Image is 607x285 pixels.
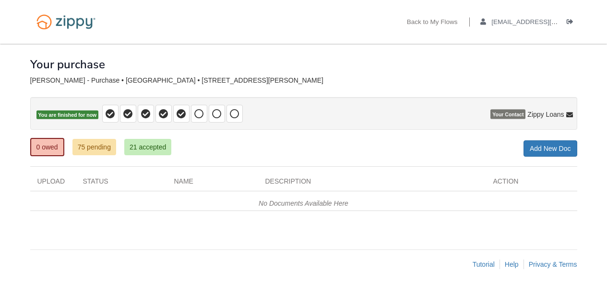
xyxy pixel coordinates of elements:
[30,58,105,71] h1: Your purchase
[258,176,486,191] div: Description
[30,10,102,34] img: Logo
[529,260,577,268] a: Privacy & Terms
[167,176,258,191] div: Name
[30,76,577,85] div: [PERSON_NAME] - Purchase • [GEOGRAPHIC_DATA] • [STREET_ADDRESS][PERSON_NAME]
[490,110,525,119] span: Your Contact
[30,138,64,156] a: 0 owed
[407,18,458,28] a: Back to My Flows
[30,176,76,191] div: Upload
[505,260,519,268] a: Help
[76,176,167,191] div: Status
[480,18,602,28] a: edit profile
[259,199,348,207] em: No Documents Available Here
[486,176,577,191] div: Action
[473,260,495,268] a: Tutorial
[527,110,564,119] span: Zippy Loans
[491,18,601,25] span: aaboley88@icloud.com
[36,111,99,120] span: You are finished for now
[567,18,577,28] a: Log out
[124,139,171,155] a: 21 accepted
[72,139,116,155] a: 75 pending
[524,140,577,157] a: Add New Doc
